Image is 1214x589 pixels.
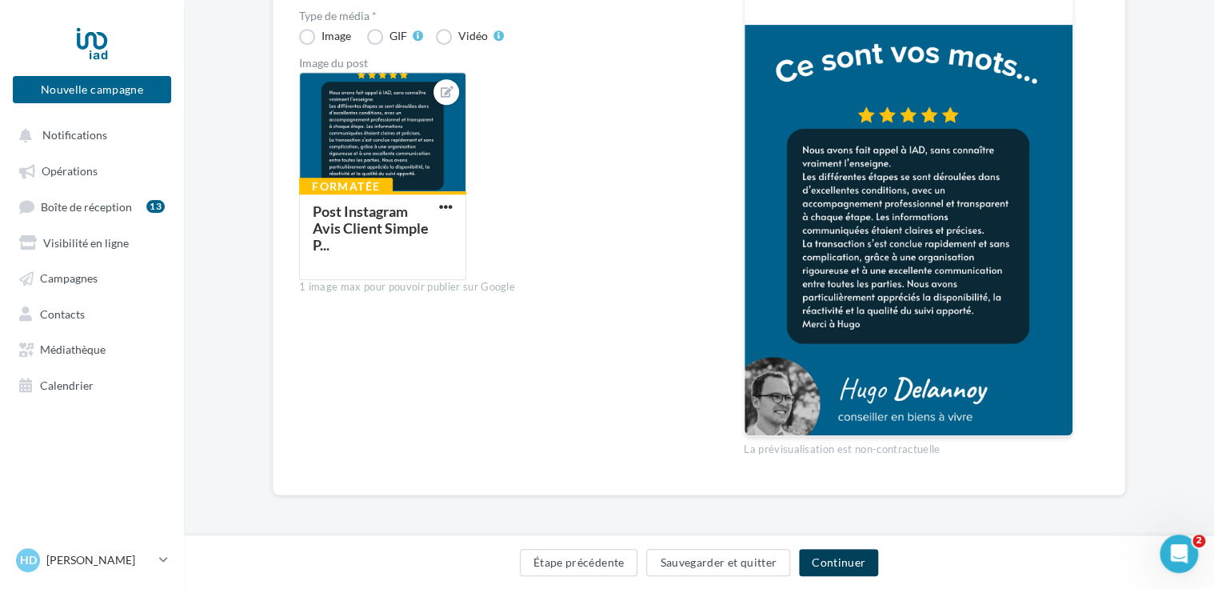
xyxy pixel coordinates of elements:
[13,76,171,103] button: Nouvelle campagne
[40,307,85,320] span: Contacts
[1192,535,1205,547] span: 2
[10,191,174,221] a: Boîte de réception13
[10,334,174,363] a: Médiathèque
[13,545,171,575] a: HD [PERSON_NAME]
[1160,535,1198,573] iframe: Intercom live chat
[313,202,429,254] div: Post Instagram Avis Client Simple P...
[42,164,98,178] span: Opérations
[10,299,174,327] a: Contacts
[42,128,107,142] span: Notifications
[646,549,790,576] button: Sauvegarder et quitter
[389,30,407,42] div: GIF
[321,30,351,42] div: Image
[41,199,132,213] span: Boîte de réception
[40,378,94,391] span: Calendrier
[10,227,174,256] a: Visibilité en ligne
[10,262,174,291] a: Campagnes
[299,280,718,294] div: 1 image max pour pouvoir publier sur Google
[299,10,718,22] label: Type de média *
[40,343,106,356] span: Médiathèque
[40,271,98,285] span: Campagnes
[10,120,168,149] button: Notifications
[744,436,1073,457] div: La prévisualisation est non-contractuelle
[520,549,638,576] button: Étape précédente
[299,58,718,69] div: Image du post
[20,552,37,568] span: HD
[799,549,878,576] button: Continuer
[10,155,174,184] a: Opérations
[299,178,393,195] div: Formatée
[43,235,129,249] span: Visibilité en ligne
[458,30,488,42] div: Vidéo
[146,200,165,213] div: 13
[10,370,174,399] a: Calendrier
[46,552,153,568] p: [PERSON_NAME]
